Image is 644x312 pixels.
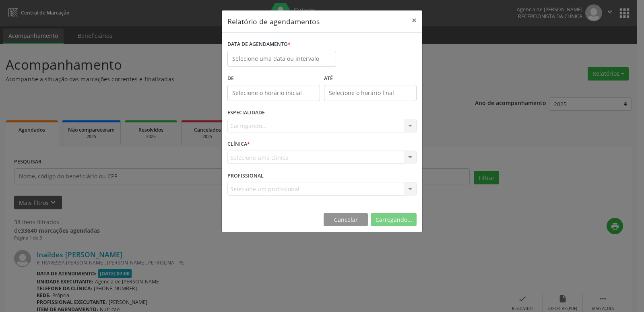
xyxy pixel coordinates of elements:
[227,38,291,51] label: DATA DE AGENDAMENTO
[227,51,336,67] input: Selecione uma data ou intervalo
[324,85,417,101] input: Selecione o horário final
[227,169,264,182] label: PROFISSIONAL
[227,107,265,119] label: ESPECIALIDADE
[227,85,320,101] input: Selecione o horário inicial
[324,213,368,227] button: Cancelar
[371,213,417,227] button: Carregando...
[406,10,422,30] button: Close
[227,16,320,27] h5: Relatório de agendamentos
[227,138,250,151] label: CLÍNICA
[227,72,320,85] label: De
[324,72,417,85] label: ATÉ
